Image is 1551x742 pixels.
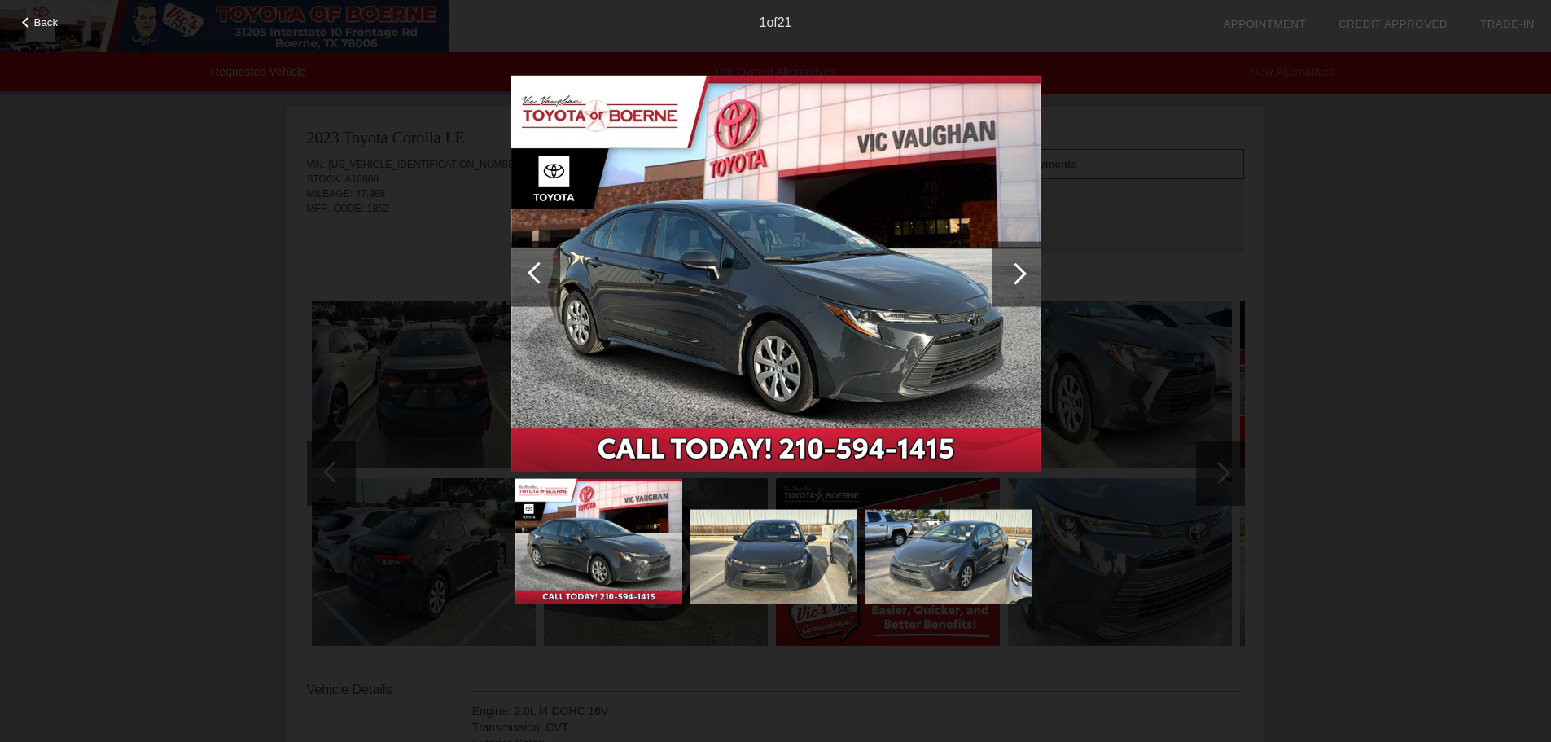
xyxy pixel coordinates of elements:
a: Trade-In [1480,18,1535,30]
a: Appointment [1223,18,1306,30]
img: image.aspx [511,75,1041,472]
img: image.aspx [865,510,1032,604]
span: 1 [759,15,766,29]
img: image.aspx [690,510,857,604]
span: 21 [778,15,792,29]
a: Credit Approved [1339,18,1448,30]
span: Back [34,16,59,29]
img: image.aspx [515,479,682,604]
